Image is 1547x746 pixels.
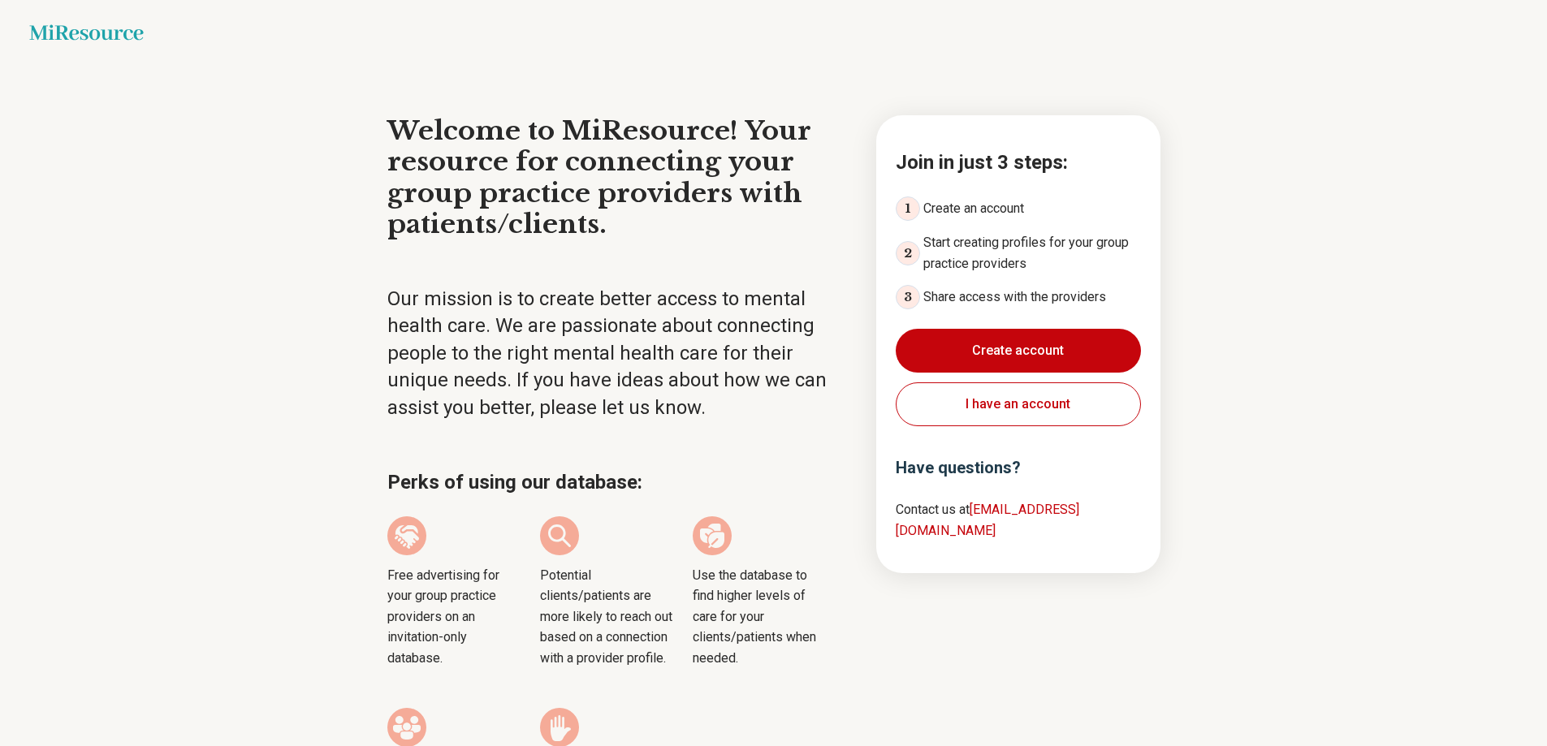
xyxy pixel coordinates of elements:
[896,148,1141,177] h2: Join in just 3 steps:
[387,286,847,422] p: Our mission is to create better access to mental health care. We are passionate about connecting ...
[540,565,673,669] span: Potential clients/patients are more likely to reach out based on a connection with a provider pro...
[387,565,521,669] span: Free advertising for your group practice providers on an invitation-only database.
[693,565,826,669] span: Use the database to find higher levels of care for your clients/patients when needed.
[896,285,1141,309] li: Share access with the providers
[896,382,1141,426] button: I have an account
[387,468,847,497] h2: Perks of using our database:
[896,502,1079,538] a: [EMAIL_ADDRESS][DOMAIN_NAME]
[896,232,1141,274] li: Start creating profiles for your group practice providers
[387,115,847,240] h1: Welcome to MiResource! Your resource for connecting your group practice providers with patients/c...
[896,455,1141,480] h3: Have questions?
[896,196,1141,221] li: Create an account
[896,499,1141,541] p: Contact us at
[896,329,1141,373] button: Create account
